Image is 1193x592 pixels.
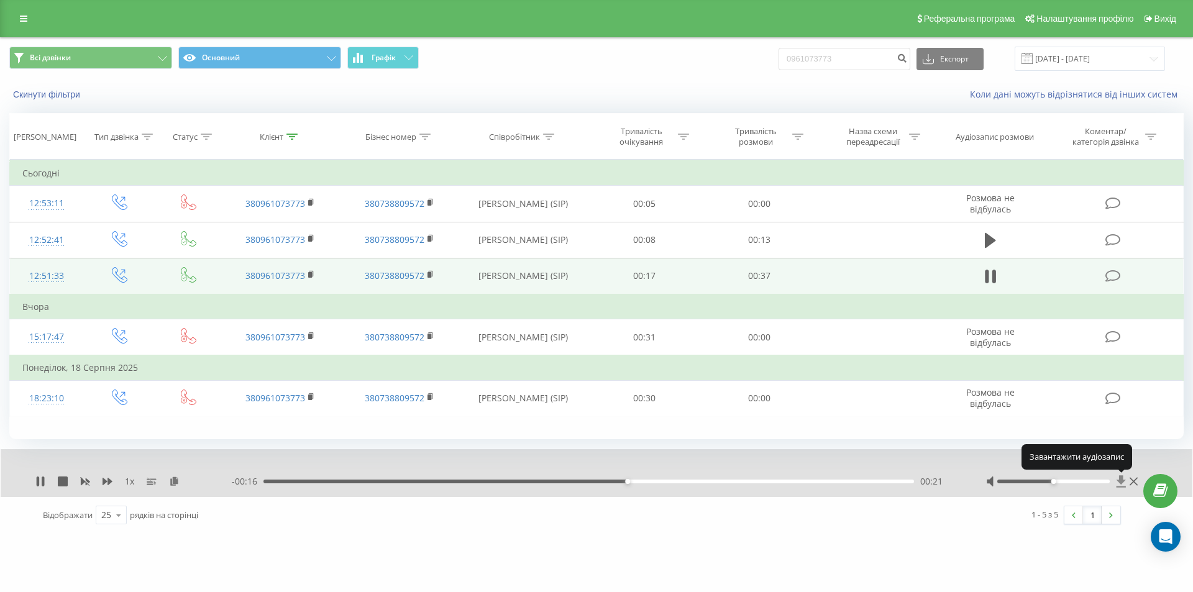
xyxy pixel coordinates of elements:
div: 12:53:11 [22,191,71,216]
a: 380738809572 [365,331,424,343]
button: Скинути фільтри [9,89,86,100]
span: 00:21 [920,475,943,488]
a: 1 [1083,506,1102,524]
div: Коментар/категорія дзвінка [1069,126,1142,147]
div: 25 [101,509,111,521]
input: Пошук за номером [779,48,910,70]
span: Розмова не відбулась [966,192,1015,215]
button: Експорт [916,48,984,70]
div: 12:52:41 [22,228,71,252]
div: Аудіозапис розмови [956,132,1034,142]
a: 380961073773 [245,198,305,209]
span: Відображати [43,509,93,521]
span: Розмова не відбулась [966,326,1015,348]
div: Тип дзвінка [94,132,139,142]
td: Сьогодні [10,161,1184,186]
td: 00:00 [702,319,816,356]
div: Accessibility label [1051,479,1056,484]
span: Всі дзвінки [30,53,71,63]
td: 00:00 [702,186,816,222]
div: 15:17:47 [22,325,71,349]
td: 00:08 [587,222,702,258]
a: 380738809572 [365,234,424,245]
span: Реферальна програма [924,14,1015,24]
td: 00:30 [587,380,702,416]
span: - 00:16 [232,475,263,488]
span: Налаштування профілю [1036,14,1133,24]
div: Accessibility label [625,479,630,484]
span: Графік [372,53,396,62]
td: 00:37 [702,258,816,294]
div: Бізнес номер [365,132,416,142]
td: 00:17 [587,258,702,294]
div: Тривалість очікування [608,126,675,147]
td: [PERSON_NAME] (SIP) [459,319,587,356]
a: 380738809572 [365,270,424,281]
a: 380961073773 [245,270,305,281]
td: 00:13 [702,222,816,258]
div: [PERSON_NAME] [14,132,76,142]
td: 00:31 [587,319,702,356]
button: Всі дзвінки [9,47,172,69]
div: Співробітник [489,132,540,142]
td: [PERSON_NAME] (SIP) [459,380,587,416]
a: 380738809572 [365,392,424,404]
td: Понеділок, 18 Серпня 2025 [10,355,1184,380]
div: Статус [173,132,198,142]
td: 00:00 [702,380,816,416]
div: Назва схеми переадресації [839,126,906,147]
td: Вчора [10,294,1184,319]
div: Завантажити аудіозапис [1022,444,1132,469]
div: 18:23:10 [22,386,71,411]
td: [PERSON_NAME] (SIP) [459,222,587,258]
div: Клієнт [260,132,283,142]
span: Розмова не відбулась [966,386,1015,409]
button: Графік [347,47,419,69]
td: [PERSON_NAME] (SIP) [459,258,587,294]
td: 00:05 [587,186,702,222]
a: 380738809572 [365,198,424,209]
div: 1 - 5 з 5 [1031,508,1058,521]
a: Коли дані можуть відрізнятися вiд інших систем [970,88,1184,100]
div: Open Intercom Messenger [1151,522,1181,552]
span: рядків на сторінці [130,509,198,521]
a: 380961073773 [245,392,305,404]
span: 1 x [125,475,134,488]
span: Вихід [1154,14,1176,24]
div: 12:51:33 [22,264,71,288]
a: 380961073773 [245,331,305,343]
td: [PERSON_NAME] (SIP) [459,186,587,222]
div: Тривалість розмови [723,126,789,147]
a: 380961073773 [245,234,305,245]
button: Основний [178,47,341,69]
